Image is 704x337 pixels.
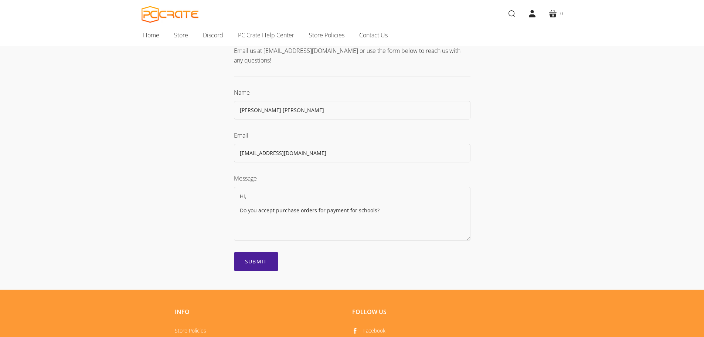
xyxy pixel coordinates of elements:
a: Home [136,27,167,43]
a: Discord [195,27,231,43]
a: Store [167,27,195,43]
input: Your name [234,101,470,119]
span: Home [143,30,159,40]
span: Store Policies [309,30,344,40]
input: Submit [234,252,278,271]
a: 0 [543,3,569,24]
a: Contact Us [352,27,395,43]
input: your@email.com [234,144,470,162]
span: Store [174,30,188,40]
p: Email us at [EMAIL_ADDRESS][DOMAIN_NAME] or use the form below to reach us with any questions! [234,46,470,65]
nav: Main navigation [130,27,574,46]
a: PC CRATE [142,6,199,23]
h2: Info [175,308,341,316]
span: Contact Us [359,30,388,40]
a: Store Policies [302,27,352,43]
label: Name [234,88,250,97]
a: Facebook [352,327,385,334]
label: Message [234,174,257,182]
a: PC Crate Help Center [231,27,302,43]
h2: Follow Us [352,308,518,316]
span: Discord [203,30,223,40]
label: Email [234,131,248,139]
span: 0 [560,10,563,17]
a: Store Policies [175,327,206,334]
span: PC Crate Help Center [238,30,294,40]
